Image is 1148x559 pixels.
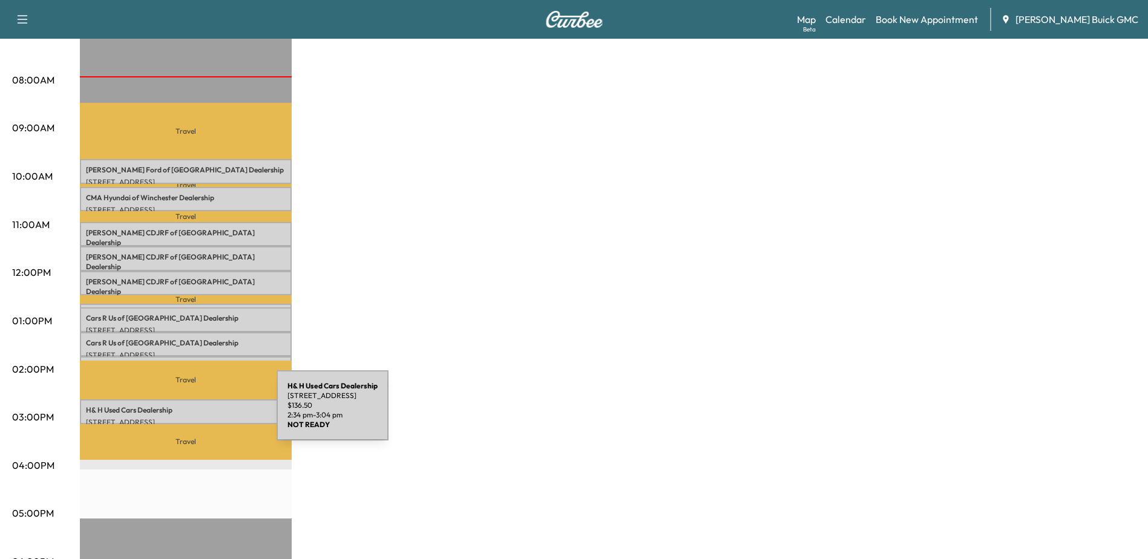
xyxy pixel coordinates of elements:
[86,313,286,323] p: Cars R Us of [GEOGRAPHIC_DATA] Dealership
[12,506,54,520] p: 05:00PM
[12,362,54,376] p: 02:00PM
[80,103,292,159] p: Travel
[12,265,51,279] p: 12:00PM
[287,410,378,420] p: 2:34 pm - 3:04 pm
[803,25,816,34] div: Beta
[12,73,54,87] p: 08:00AM
[545,11,603,28] img: Curbee Logo
[287,381,378,390] b: H& H Used Cars Dealership
[80,424,292,460] p: Travel
[80,361,292,400] p: Travel
[86,417,286,427] p: [STREET_ADDRESS]
[1015,12,1138,27] span: [PERSON_NAME] Buick GMC
[12,458,54,472] p: 04:00PM
[12,217,50,232] p: 11:00AM
[12,120,54,135] p: 09:00AM
[12,169,53,183] p: 10:00AM
[86,205,286,215] p: [STREET_ADDRESS]
[86,252,286,272] p: [PERSON_NAME] CDJRF of [GEOGRAPHIC_DATA] Dealership
[287,391,378,400] p: [STREET_ADDRESS]
[86,350,286,360] p: [STREET_ADDRESS]
[287,420,330,429] b: NOT READY
[287,400,378,410] p: $ 136.50
[825,12,866,27] a: Calendar
[797,12,816,27] a: MapBeta
[86,165,286,175] p: [PERSON_NAME] Ford of [GEOGRAPHIC_DATA] Dealership
[86,277,286,296] p: [PERSON_NAME] CDJRF of [GEOGRAPHIC_DATA] Dealership
[80,184,292,187] p: Travel
[86,177,286,187] p: [STREET_ADDRESS]
[86,405,286,415] p: H& H Used Cars Dealership
[86,338,286,348] p: Cars R Us of [GEOGRAPHIC_DATA] Dealership
[86,193,286,203] p: CMA Hyundai of Winchester Dealership
[80,295,292,303] p: Travel
[80,211,292,221] p: Travel
[86,325,286,335] p: [STREET_ADDRESS]
[12,313,52,328] p: 01:00PM
[86,228,286,247] p: [PERSON_NAME] CDJRF of [GEOGRAPHIC_DATA] Dealership
[12,410,54,424] p: 03:00PM
[876,12,978,27] a: Book New Appointment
